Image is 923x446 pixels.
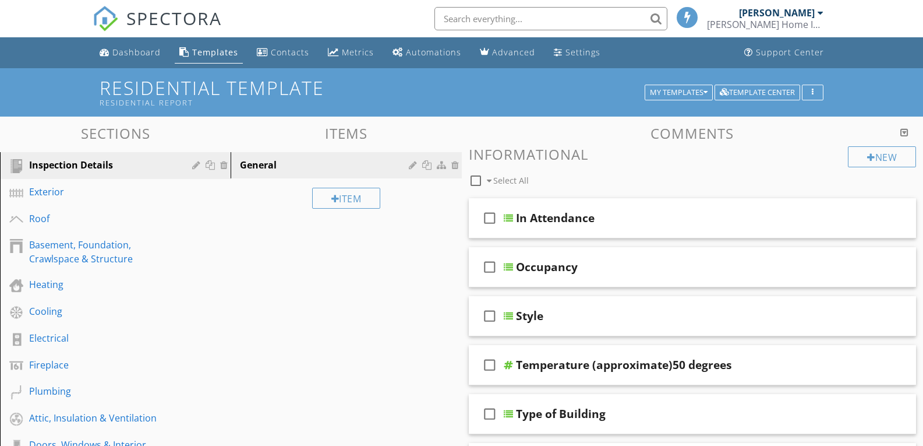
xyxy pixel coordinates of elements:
[29,411,175,425] div: Attic, Insulation & Ventilation
[93,6,118,31] img: The Best Home Inspection Software - Spectora
[480,351,499,379] i: check_box_outline_blank
[192,47,238,58] div: Templates
[493,175,529,186] span: Select All
[112,47,161,58] div: Dashboard
[516,309,543,323] div: Style
[252,42,314,64] a: Contacts
[100,78,823,107] h1: Residential Template
[29,331,175,345] div: Electrical
[271,47,309,58] div: Contacts
[739,7,815,19] div: [PERSON_NAME]
[480,302,499,330] i: check_box_outline_blank
[475,42,540,64] a: Advanced
[516,260,578,274] div: Occupancy
[516,211,595,225] div: In Attendance
[29,384,175,398] div: Plumbing
[29,158,175,172] div: Inspection Details
[720,89,795,97] div: Template Center
[707,19,823,30] div: Duffie Home Inspection
[312,188,381,209] div: Item
[469,146,917,162] h3: Informational
[740,42,829,64] a: Support Center
[342,47,374,58] div: Metrics
[549,42,605,64] a: Settings
[406,47,461,58] div: Automations
[645,85,713,101] button: My Templates
[516,358,732,372] div: Temperature (approximate)50 degrees
[231,125,461,141] h3: Items
[29,358,175,372] div: Fireplace
[29,238,175,266] div: Basement, Foundation, Crawlspace & Structure
[323,42,379,64] a: Metrics
[650,89,708,97] div: My Templates
[480,204,499,232] i: check_box_outline_blank
[100,98,648,107] div: Residential Report
[565,47,600,58] div: Settings
[480,253,499,281] i: check_box_outline_blank
[388,42,466,64] a: Automations (Basic)
[492,47,535,58] div: Advanced
[175,42,243,64] a: Templates
[126,6,222,30] span: SPECTORA
[434,7,667,30] input: Search everything...
[240,158,412,172] div: General
[29,185,175,199] div: Exterior
[715,86,800,97] a: Template Center
[29,304,175,318] div: Cooling
[93,16,222,40] a: SPECTORA
[480,400,499,428] i: check_box_outline_blank
[469,125,917,141] h3: Comments
[95,42,165,64] a: Dashboard
[756,47,824,58] div: Support Center
[715,85,800,101] button: Template Center
[29,278,175,292] div: Heating
[516,407,606,421] div: Type of Building
[29,212,175,226] div: Roof
[848,146,916,167] div: New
